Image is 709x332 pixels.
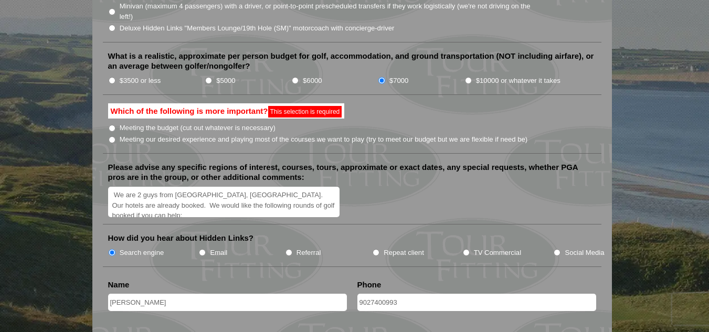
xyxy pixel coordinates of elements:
label: Which of the following is more important? [108,103,345,119]
label: $6000 [303,76,322,86]
label: Please advise any specific regions of interest, courses, tours, approximate or exact dates, any s... [108,162,596,183]
label: $5000 [216,76,235,86]
label: Social Media [565,248,604,258]
label: Minivan (maximum 4 passengers) with a driver, or point-to-point prescheduled transfers if they wo... [120,1,542,22]
label: Meeting the budget (cut out whatever is necessary) [120,123,276,133]
label: Repeat client [384,248,424,258]
label: Deluxe Hidden Links "Members Lounge/19th Hole (SM)" motorcoach with concierge-driver [120,23,395,34]
label: $10000 or whatever it takes [476,76,560,86]
span: This selection is required [270,108,340,115]
label: $7000 [389,76,408,86]
label: $3500 or less [120,76,161,86]
label: Name [108,280,130,290]
label: Email [210,248,227,258]
label: Referral [297,248,321,258]
label: Phone [357,280,382,290]
label: Meeting our desired experience and playing most of the courses we want to play (try to meet our b... [120,134,528,145]
label: How did you hear about Hidden Links? [108,233,254,243]
label: What is a realistic, approximate per person budget for golf, accommodation, and ground transporta... [108,51,596,71]
label: Search engine [120,248,164,258]
label: TV Commercial [474,248,521,258]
